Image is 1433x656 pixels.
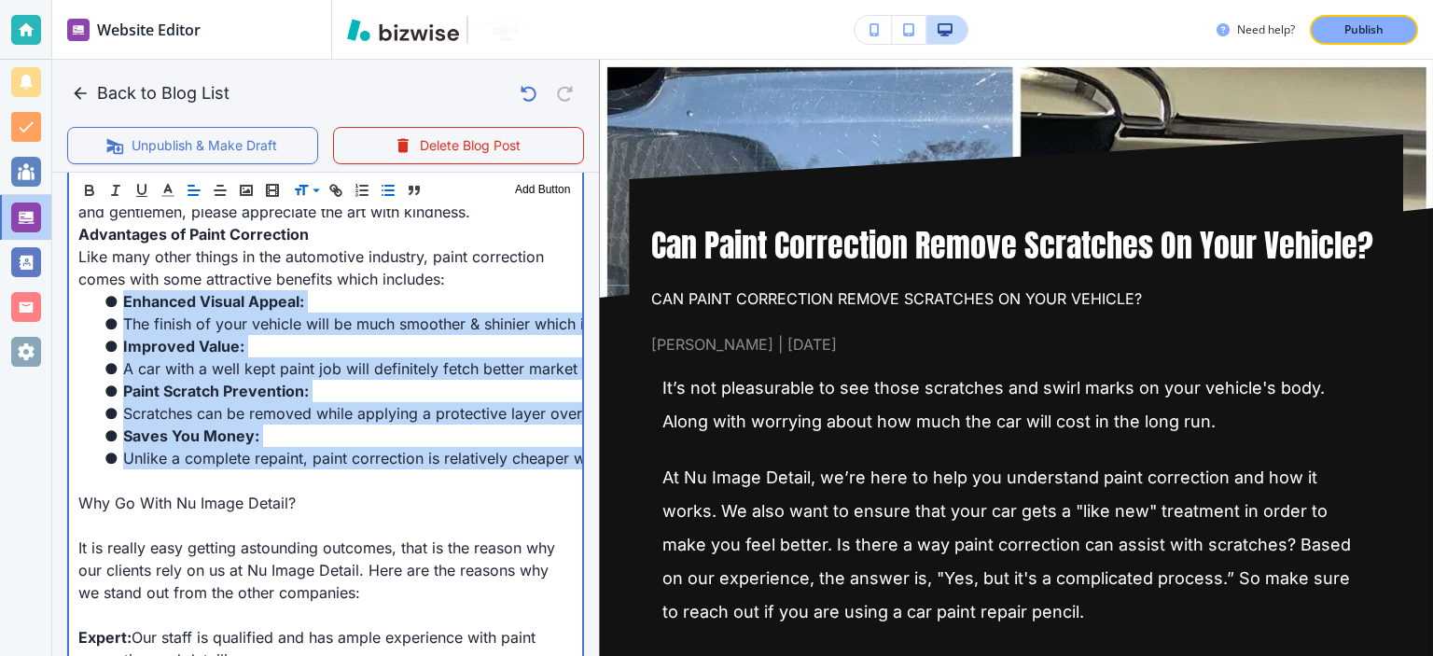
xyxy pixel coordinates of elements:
[123,359,624,378] span: A car with a well kept paint job will definitely fetch better market value.
[123,337,244,356] span: Improved Value:
[662,468,1351,621] span: At Nu Image Detail, we’re here to help you understand paint correction and how it works. We also ...
[123,404,1021,423] span: Scratches can be removed while applying a protective layer over the vehicle which ensures that th...
[78,247,549,288] span: Like many other things in the automotive industry, paint correction comes with some attractive be...
[476,18,526,41] img: Your Logo
[78,628,132,647] strong: Expert:
[651,224,1381,266] h1: Can Paint Correction Remove Scratches On Your Vehicle?
[123,382,309,400] span: Paint Scratch Prevention:
[78,135,577,221] span: We apply paint and add a new coat of component and protective finish to the existing coat and use...
[67,19,90,41] img: editor icon
[123,449,1021,468] span: Unlike a complete repaint, paint correction is relatively cheaper which makes it a practical choi...
[123,292,304,311] span: Enhanced Visual Appeal:
[78,494,296,512] span: Why Go With Nu Image Detail?
[97,19,201,41] h2: Website Editor
[67,75,237,112] button: Back to Blog List
[347,19,459,41] img: Bizwise Logo
[78,225,309,244] span: Advantages of Paint Correction
[662,378,1325,431] span: It’s not pleasurable to see those scratches and swirl marks on your vehicle's body. Along with wo...
[1310,15,1418,45] button: Publish
[651,288,1381,310] p: Can Paint Correction Remove Scratches On Your Vehicle?
[333,127,584,164] button: Delete Blog Post
[651,332,1381,356] span: [PERSON_NAME] | [DATE]
[510,179,575,202] button: Add Button
[78,538,560,602] span: It is really easy getting astounding outcomes, that is the reason why our clients rely on us at N...
[123,426,259,445] span: Saves You Money:
[1344,21,1384,38] p: Publish
[67,127,318,164] button: Unpublish & Make Draft
[1237,21,1295,38] h3: Need help?
[123,314,864,333] span: The finish of your vehicle will be much smoother & shinier which improves the overall look of the...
